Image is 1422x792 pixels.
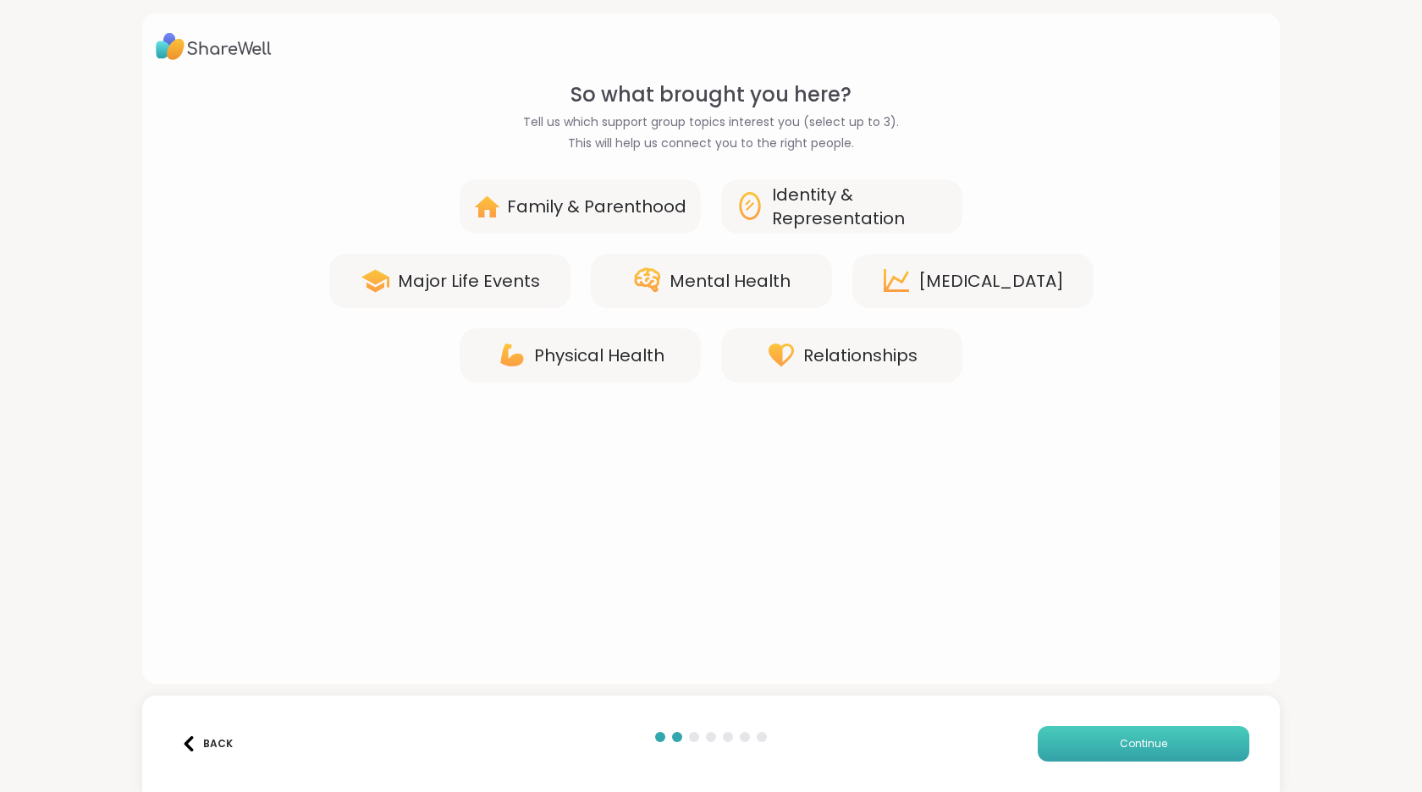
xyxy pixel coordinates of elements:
[772,183,949,230] div: Identity & Representation
[173,726,240,762] button: Back
[156,27,272,66] img: ShareWell Logo
[482,113,940,131] span: Tell us which support group topics interest you (select up to 3).
[398,269,540,293] div: Major Life Events
[534,344,664,367] div: Physical Health
[918,269,1064,293] div: [MEDICAL_DATA]
[181,736,233,751] div: Back
[570,80,852,110] span: So what brought you here?
[507,195,686,218] div: Family & Parenthood
[670,269,791,293] div: Mental Health
[1120,736,1167,751] span: Continue
[803,344,918,367] div: Relationships
[527,135,895,152] span: This will help us connect you to the right people.
[1038,726,1249,762] button: Continue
